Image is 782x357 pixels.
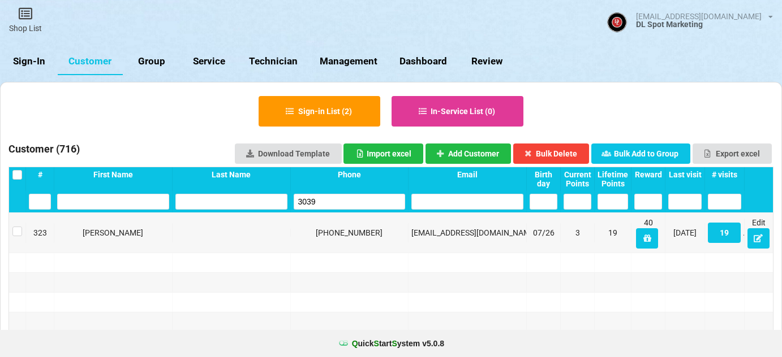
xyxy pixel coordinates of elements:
[708,223,741,243] button: 19
[530,170,557,188] div: Birth day
[513,143,590,164] button: Bulk Delete
[352,339,358,348] span: Q
[636,12,762,20] div: [EMAIL_ADDRESS][DOMAIN_NAME]
[294,170,406,179] div: Phone
[58,48,123,75] a: Customer
[598,227,628,238] div: 19
[175,170,287,179] div: Last Name
[634,217,662,249] div: 40
[343,143,423,164] button: Import excel
[392,96,524,127] button: In-Service List (0)
[530,227,557,238] div: 07/26
[352,338,444,349] b: uick tart ystem v 5.0.8
[634,170,662,179] div: Reward
[564,170,591,188] div: Current Points
[598,170,628,188] div: Lifetime Points
[338,338,349,349] img: favicon.ico
[747,217,770,249] div: Edit
[426,143,512,164] button: Add Customer
[123,48,181,75] a: Group
[668,227,702,238] div: [DATE]
[238,48,309,75] a: Technician
[374,339,379,348] span: S
[708,170,741,179] div: # visits
[355,150,411,158] div: Import excel
[29,227,51,238] div: 323
[636,20,773,28] div: DL Spot Marketing
[235,143,342,164] a: Download Template
[392,339,397,348] span: S
[591,143,691,164] button: Bulk Add to Group
[8,142,80,159] h3: Customer ( 716 )
[564,227,591,238] div: 3
[458,48,515,75] a: Review
[411,170,523,179] div: Email
[389,48,458,75] a: Dashboard
[309,48,389,75] a: Management
[693,143,772,164] button: Export excel
[29,170,51,179] div: #
[57,170,169,179] div: First Name
[57,227,169,238] div: [PERSON_NAME]
[607,12,627,32] img: ACg8ocJBJY4Ud2iSZOJ0dI7f7WKL7m7EXPYQEjkk1zIsAGHMA41r1c4--g=s96-c
[294,227,406,238] div: [PHONE_NUMBER]
[181,48,238,75] a: Service
[668,170,702,179] div: Last visit
[411,227,523,238] div: [EMAIL_ADDRESS][DOMAIN_NAME]
[259,96,380,127] button: Sign-in List (2)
